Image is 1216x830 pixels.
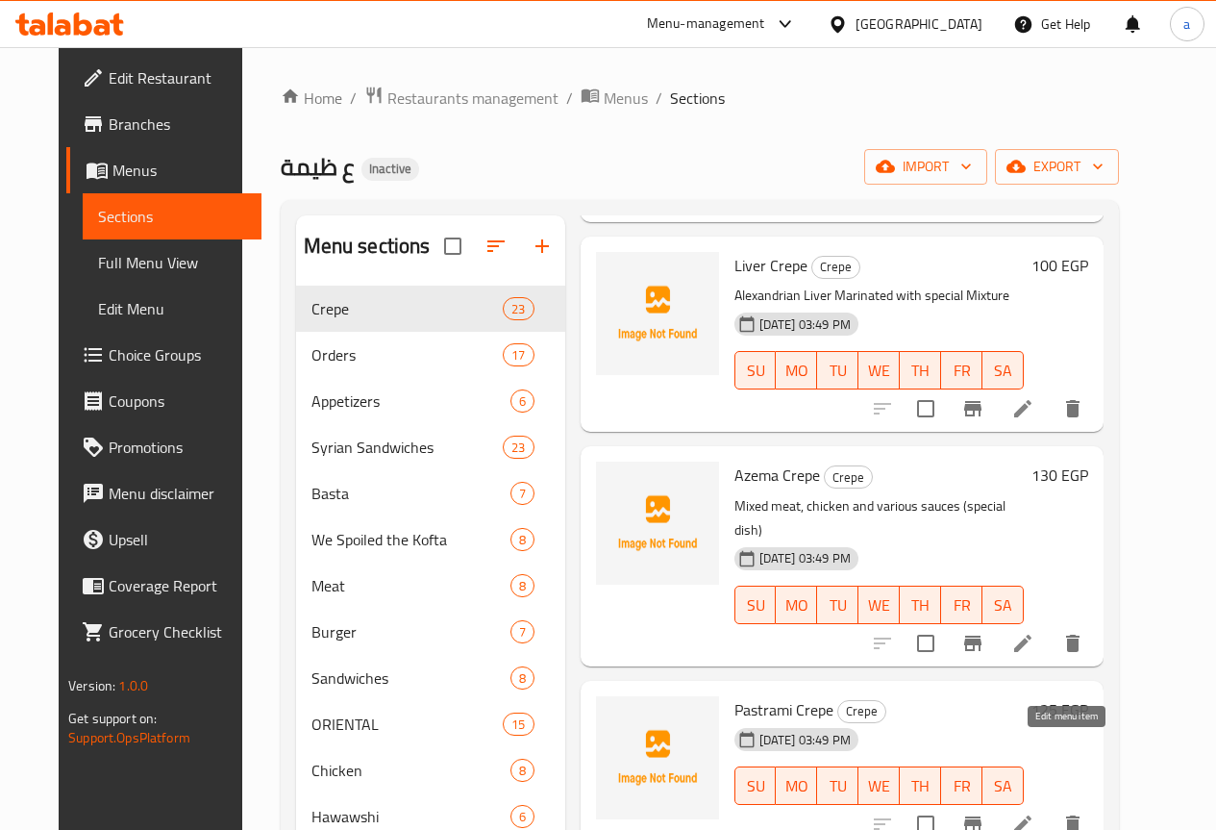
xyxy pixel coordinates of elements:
span: SU [743,591,769,619]
div: Chicken [311,759,510,782]
span: TH [907,772,933,800]
span: Restaurants management [387,87,558,110]
div: Crepe [824,465,873,489]
div: Meat [311,574,510,597]
span: [DATE] 03:49 PM [752,315,858,334]
span: Hawawshi [311,805,510,828]
button: WE [858,767,900,805]
div: items [503,436,534,459]
button: export [995,149,1119,185]
span: Pastrami Crepe [734,695,833,724]
span: TU [825,357,851,385]
a: Restaurants management [364,86,558,111]
span: [DATE] 03:49 PM [752,549,858,567]
span: 23 [504,439,533,457]
span: 1.0.0 [118,673,148,698]
span: SU [743,357,769,385]
span: Crepe [838,700,885,722]
span: WE [866,591,892,619]
div: Burger7 [296,609,565,655]
span: 6 [511,392,534,411]
button: FR [941,767,982,805]
span: TU [825,772,851,800]
span: Sections [670,87,725,110]
button: Branch-specific-item [950,620,996,667]
h6: 100 EGP [1031,252,1088,279]
span: FR [949,357,975,385]
span: 8 [511,577,534,595]
span: Edit Restaurant [109,66,246,89]
button: SA [982,586,1024,624]
span: 6 [511,808,534,826]
a: Branches [66,101,261,147]
li: / [656,87,662,110]
span: [DATE] 03:49 PM [752,731,858,749]
span: Appetizers [311,390,510,413]
div: Meat8 [296,563,565,609]
span: 7 [511,623,534,641]
span: Promotions [109,436,246,459]
button: TH [900,767,941,805]
div: Crepe [811,256,860,279]
a: Menu disclaimer [66,470,261,516]
span: 17 [504,346,533,365]
span: Grocery Checklist [109,620,246,643]
h2: Menu sections [304,232,431,261]
span: a [1183,13,1190,35]
div: Orders17 [296,332,565,378]
div: Basta [311,482,510,505]
a: Edit menu item [1011,397,1034,420]
button: MO [776,586,817,624]
span: SA [990,591,1016,619]
span: TU [825,591,851,619]
div: items [510,390,534,413]
button: WE [858,351,900,390]
img: Pastrami Crepe [596,696,719,819]
div: Orders [311,343,504,366]
a: Upsell [66,516,261,563]
span: MO [783,591,809,619]
a: Sections [83,193,261,239]
div: Basta7 [296,470,565,516]
span: Select all sections [433,226,473,266]
span: Inactive [361,161,419,177]
a: Grocery Checklist [66,609,261,655]
p: Mixed meat, chicken and various sauces (special dish) [734,494,1024,542]
button: MO [776,351,817,390]
span: export [1010,155,1104,179]
span: Version: [68,673,115,698]
a: Coupons [66,378,261,424]
nav: breadcrumb [281,86,1119,111]
div: items [510,759,534,782]
span: import [880,155,972,179]
div: Chicken8 [296,747,565,793]
a: Full Menu View [83,239,261,286]
li: / [350,87,357,110]
span: MO [783,772,809,800]
span: FR [949,591,975,619]
a: Edit menu item [1011,632,1034,655]
span: Coupons [109,390,246,413]
button: delete [1050,386,1096,432]
span: Upsell [109,528,246,551]
span: WE [866,357,892,385]
div: Inactive [361,158,419,181]
a: Menus [66,147,261,193]
span: TH [907,357,933,385]
div: Syrian Sandwiches [311,436,504,459]
div: Menu-management [647,13,765,36]
span: Full Menu View [98,251,246,274]
button: TU [817,767,858,805]
div: Crepe [837,700,886,723]
button: SA [982,767,1024,805]
div: ORIENTAL15 [296,701,565,747]
span: 15 [504,716,533,734]
span: TH [907,591,933,619]
button: TU [817,586,858,624]
span: 7 [511,485,534,503]
span: Crepe [825,466,872,489]
span: Select to update [906,389,946,429]
span: Get support on: [68,706,157,731]
span: Menus [112,159,246,182]
a: Edit Menu [83,286,261,332]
